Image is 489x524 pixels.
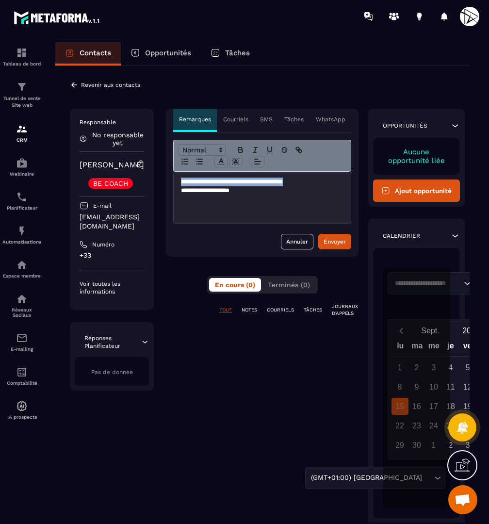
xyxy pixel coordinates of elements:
[2,95,41,109] p: Tunnel de vente Site web
[2,171,41,177] p: Webinaire
[305,467,445,489] div: Search for option
[281,234,313,249] button: Annuler
[80,280,144,295] p: Voir toutes les informations
[93,202,112,210] p: E-mail
[267,307,294,313] p: COURRIELS
[16,81,28,93] img: formation
[2,61,41,66] p: Tableau de bord
[145,49,191,57] p: Opportunités
[16,123,28,135] img: formation
[16,259,28,271] img: automations
[16,225,28,237] img: automations
[93,180,128,187] p: BE COACH
[223,115,248,123] p: Courriels
[2,116,41,150] a: formationformationCRM
[284,115,304,123] p: Tâches
[2,150,41,184] a: automationsautomationsWebinaire
[80,213,144,231] p: [EMAIL_ADDRESS][DOMAIN_NAME]
[2,239,41,245] p: Automatisations
[262,278,316,292] button: Terminés (0)
[459,398,476,415] div: 19
[2,273,41,278] p: Espace membre
[179,115,211,123] p: Remarques
[92,131,144,147] p: No responsable yet
[92,241,114,248] p: Numéro
[442,378,459,395] div: 11
[448,485,477,514] div: Ouvrir le chat
[2,74,41,116] a: formationformationTunnel de vente Site web
[2,414,41,420] p: IA prospects
[2,205,41,211] p: Planificateur
[80,160,144,169] a: [PERSON_NAME]
[80,118,144,126] p: Responsable
[442,359,459,376] div: 4
[459,378,476,395] div: 12
[268,281,310,289] span: Terminés (0)
[2,346,41,352] p: E-mailing
[304,307,322,313] p: TÂCHES
[2,325,41,359] a: emailemailE-mailing
[121,42,201,65] a: Opportunités
[215,281,255,289] span: En cours (0)
[2,40,41,74] a: formationformationTableau de bord
[324,237,346,246] div: Envoyer
[55,42,121,65] a: Contacts
[14,9,101,26] img: logo
[16,293,28,305] img: social-network
[309,473,424,483] span: (GMT+01:00) [GEOGRAPHIC_DATA]
[2,137,41,143] p: CRM
[219,307,232,313] p: TOUT
[383,232,420,240] p: Calendrier
[2,184,41,218] a: schedulerschedulerPlanificateur
[201,42,260,65] a: Tâches
[80,251,144,260] p: +33
[2,380,41,386] p: Comptabilité
[84,334,141,350] p: Réponses Planificateur
[80,49,111,57] p: Contacts
[16,366,28,378] img: accountant
[442,339,459,356] div: je
[16,157,28,169] img: automations
[2,359,41,393] a: accountantaccountantComptabilité
[16,47,28,59] img: formation
[242,307,257,313] p: NOTES
[459,339,476,356] div: ve
[225,49,250,57] p: Tâches
[459,359,476,376] div: 5
[332,303,358,317] p: JOURNAUX D'APPELS
[373,180,460,202] button: Ajout opportunité
[318,234,351,249] button: Envoyer
[2,286,41,325] a: social-networksocial-networkRéseaux Sociaux
[16,400,28,412] img: automations
[16,191,28,203] img: scheduler
[91,369,133,376] span: Pas de donnée
[16,332,28,344] img: email
[383,122,427,130] p: Opportunités
[81,82,140,88] p: Revenir aux contacts
[2,252,41,286] a: automationsautomationsEspace membre
[2,218,41,252] a: automationsautomationsAutomatisations
[442,398,459,415] div: 18
[383,147,450,165] p: Aucune opportunité liée
[316,115,345,123] p: WhatsApp
[2,307,41,318] p: Réseaux Sociaux
[209,278,261,292] button: En cours (0)
[260,115,273,123] p: SMS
